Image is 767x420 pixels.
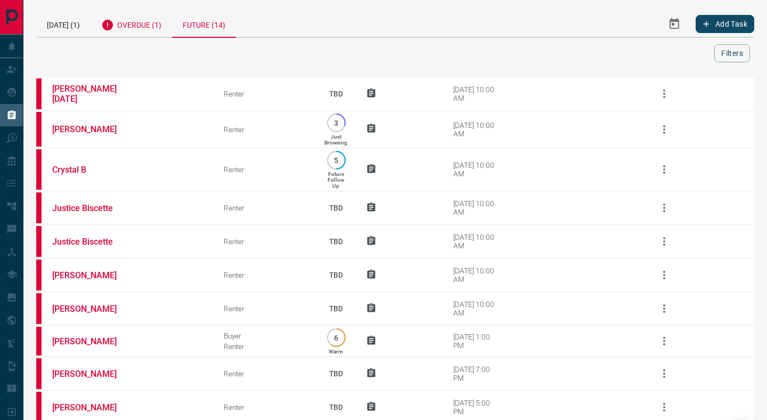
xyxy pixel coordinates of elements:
a: [PERSON_NAME] [52,336,132,346]
div: [DATE] 10:00 AM [453,266,499,284]
div: Renter [224,342,306,351]
a: [PERSON_NAME] [52,270,132,280]
p: TBD [322,193,350,222]
button: Filters [714,44,750,62]
div: Buyer [224,332,306,340]
p: TBD [322,261,350,289]
div: [DATE] 10:00 AM [453,300,499,317]
a: Justice Biscette [52,203,132,213]
div: Renter [224,369,306,378]
p: 5 [332,156,340,164]
button: Add Task [696,15,754,33]
div: [DATE] 1:00 PM [453,333,499,350]
div: property.ca [36,293,42,324]
div: [DATE] (1) [36,11,91,37]
a: [PERSON_NAME][DATE] [52,84,132,104]
p: TBD [322,227,350,256]
a: [PERSON_NAME] [52,402,132,413]
div: Future (14) [172,11,236,38]
div: Renter [224,271,306,279]
div: property.ca [36,226,42,257]
div: [DATE] 10:00 AM [453,85,499,102]
div: Renter [224,403,306,411]
p: TBD [322,359,350,388]
a: Justice Biscette [52,237,132,247]
div: [DATE] 10:00 AM [453,121,499,138]
div: Renter [224,90,306,98]
div: Renter [224,304,306,313]
a: [PERSON_NAME] [52,369,132,379]
div: [DATE] 10:00 AM [453,161,499,178]
div: Renter [224,204,306,212]
div: property.ca [36,78,42,109]
div: Renter [224,237,306,246]
a: [PERSON_NAME] [52,304,132,314]
p: 6 [332,334,340,342]
div: property.ca [36,192,42,223]
div: Overdue (1) [91,11,172,37]
p: TBD [322,79,350,108]
p: 3 [332,119,340,127]
div: [DATE] 10:00 AM [453,233,499,250]
p: Warm [329,349,343,354]
div: property.ca [36,112,42,147]
div: Renter [224,125,306,134]
div: [DATE] 10:00 AM [453,199,499,216]
a: Crystal B [52,165,132,175]
p: TBD [322,294,350,323]
button: Select Date Range [662,11,687,37]
div: property.ca [36,358,42,389]
div: [DATE] 5:00 PM [453,399,499,416]
p: Just Browsing [324,134,347,146]
div: [DATE] 7:00 PM [453,365,499,382]
div: property.ca [36,149,42,190]
p: Future Follow Up [328,171,344,189]
a: [PERSON_NAME] [52,124,132,134]
div: property.ca [36,327,42,356]
div: Renter [224,165,306,174]
div: property.ca [36,260,42,290]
